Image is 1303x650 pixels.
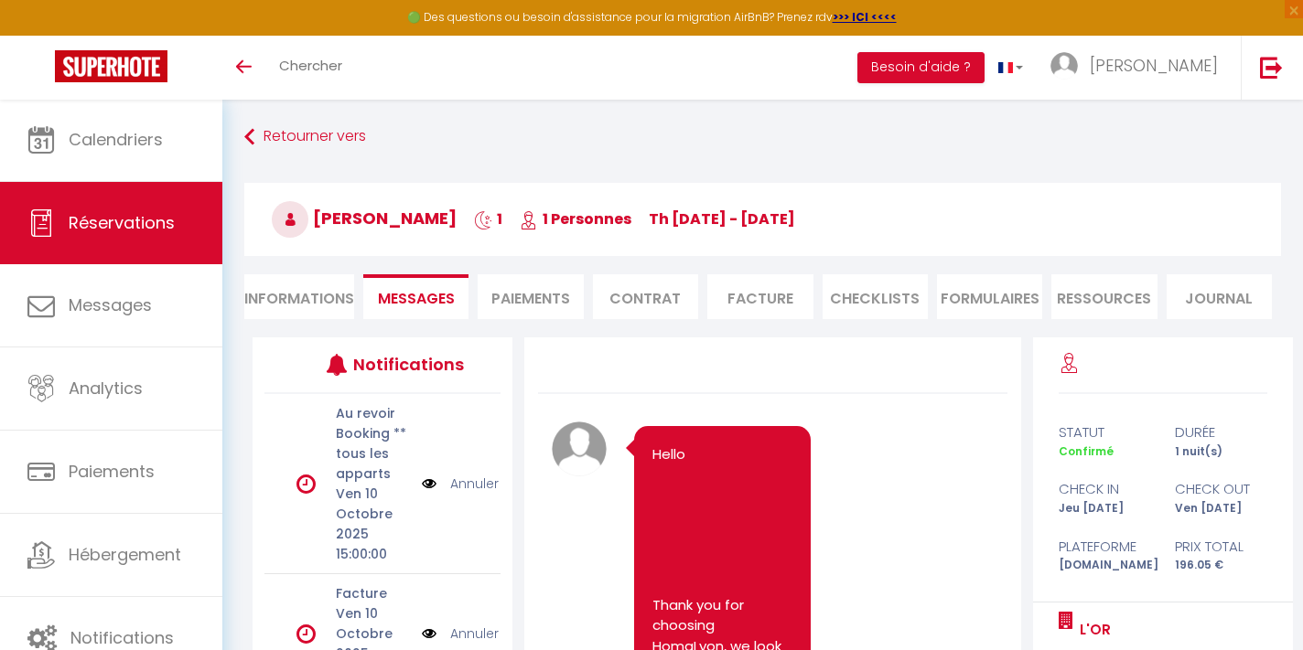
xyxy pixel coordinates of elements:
[478,274,583,319] li: Paiements
[1047,536,1163,558] div: Plateforme
[69,128,163,151] span: Calendriers
[69,377,143,400] span: Analytics
[336,484,410,564] p: Ven 10 Octobre 2025 15:00:00
[244,121,1281,154] a: Retourner vers
[1059,443,1114,459] span: Confirmé
[1163,421,1279,443] div: durée
[1047,478,1163,500] div: check in
[244,274,354,319] li: Informations
[69,460,155,483] span: Paiements
[450,474,499,494] a: Annuler
[1163,478,1279,500] div: check out
[1260,56,1283,79] img: logout
[1163,536,1279,558] div: Prix total
[593,274,698,319] li: Contrat
[649,208,795,229] span: Th [DATE] - [DATE]
[353,344,452,385] h3: Notifications
[272,207,457,229] span: [PERSON_NAME]
[1163,443,1279,461] div: 1 nuit(s)
[1163,557,1279,574] div: 196.05 €
[707,274,813,319] li: Facture
[1047,557,1163,574] div: [DOMAIN_NAME]
[1073,619,1111,641] a: L'Or
[265,36,356,100] a: Chercher
[336,583,410,603] p: Facture
[422,623,436,644] img: NO IMAGE
[1167,274,1272,319] li: Journal
[1047,421,1163,443] div: statut
[336,403,410,484] p: Au revoir Booking ** tous les apparts
[1037,36,1241,100] a: ... [PERSON_NAME]
[70,626,174,649] span: Notifications
[279,56,342,75] span: Chercher
[450,623,499,644] a: Annuler
[833,9,897,25] a: >>> ICI <<<<
[55,50,167,82] img: Super Booking
[69,211,175,234] span: Réservations
[937,274,1042,319] li: FORMULAIRES
[474,208,502,229] span: 1
[69,293,152,316] span: Messages
[857,52,985,83] button: Besoin d'aide ?
[823,274,928,319] li: CHECKLISTS
[1051,274,1157,319] li: Ressources
[1090,54,1218,77] span: [PERSON_NAME]
[378,288,455,309] span: Messages
[520,208,631,229] span: 1 Personnes
[69,543,181,566] span: Hébergement
[1163,500,1279,517] div: Ven [DATE]
[552,421,607,476] img: avatar.png
[422,474,436,494] img: NO IMAGE
[1050,52,1078,80] img: ...
[1047,500,1163,517] div: Jeu [DATE]
[652,444,792,465] p: Hello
